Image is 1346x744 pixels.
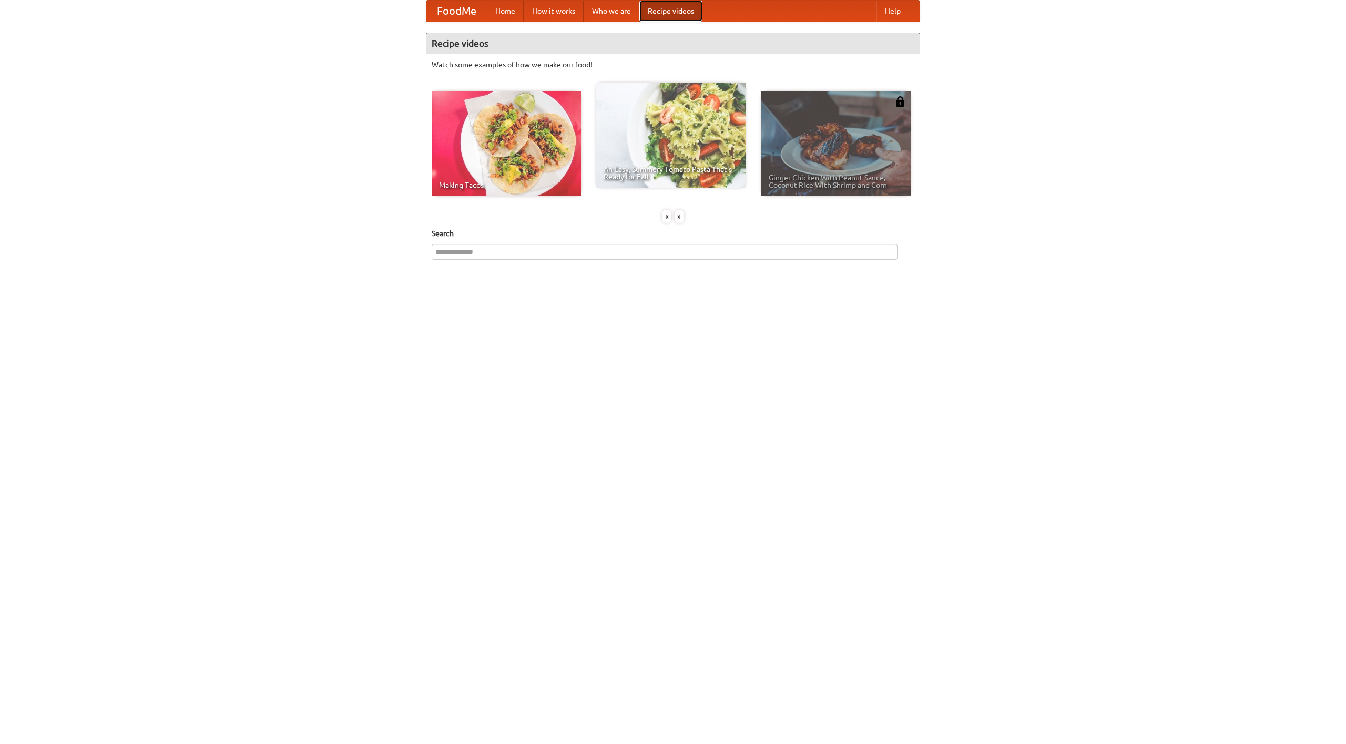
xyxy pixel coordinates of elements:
a: Making Tacos [432,91,581,196]
a: Help [876,1,909,22]
div: « [662,210,671,223]
img: 483408.png [895,96,905,107]
h4: Recipe videos [426,33,920,54]
a: Who we are [584,1,639,22]
a: Home [487,1,524,22]
span: Making Tacos [439,181,574,189]
h5: Search [432,228,914,239]
a: Recipe videos [639,1,702,22]
span: An Easy, Summery Tomato Pasta That's Ready for Fall [604,166,738,180]
a: How it works [524,1,584,22]
a: FoodMe [426,1,487,22]
p: Watch some examples of how we make our food! [432,59,914,70]
a: An Easy, Summery Tomato Pasta That's Ready for Fall [596,83,746,188]
div: » [675,210,684,223]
